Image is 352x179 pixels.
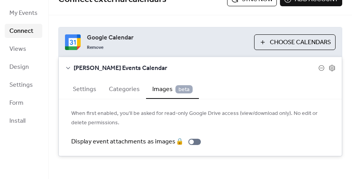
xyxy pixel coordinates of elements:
span: Google Calendar [87,33,248,43]
a: Design [5,60,42,74]
button: Images beta [146,79,199,99]
a: My Events [5,6,42,20]
span: My Events [9,9,38,18]
a: Views [5,42,42,56]
span: Choose Calendars [270,38,331,47]
button: Categories [103,79,146,98]
span: Form [9,98,23,108]
a: Form [5,96,42,110]
span: Design [9,63,29,72]
button: Choose Calendars [254,34,336,50]
a: Settings [5,78,42,92]
span: Connect [9,27,33,36]
img: google [65,34,81,50]
span: Settings [9,81,33,90]
span: When first enabled, you'll be asked for read-only Google Drive access (view/download only). No ed... [71,109,329,128]
span: Remove [87,45,103,51]
span: Views [9,45,26,54]
span: Install [9,116,25,126]
button: Settings [67,79,103,98]
a: Connect [5,24,42,38]
span: [PERSON_NAME] Events Calendar [74,64,318,73]
a: Install [5,114,42,128]
span: Images [152,85,193,94]
span: beta [175,85,193,93]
